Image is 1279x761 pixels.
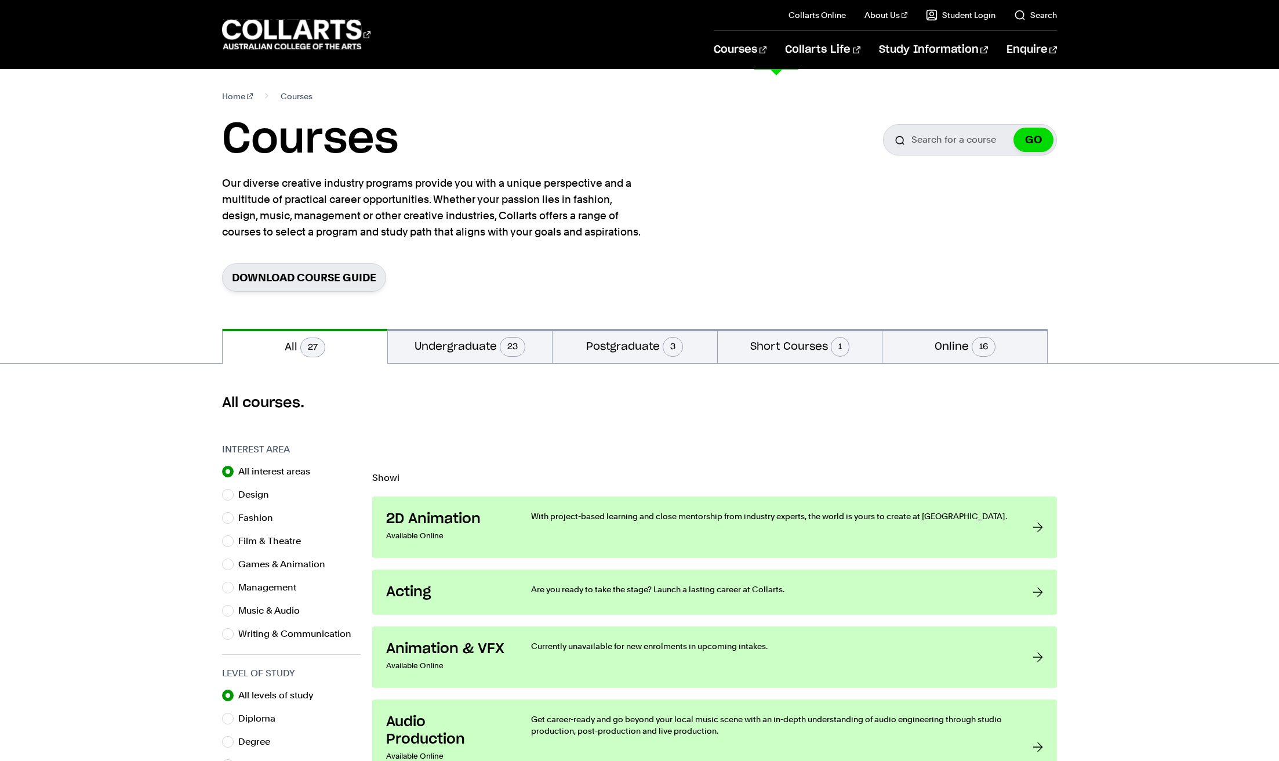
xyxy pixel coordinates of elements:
[531,713,1009,737] p: Get career-ready and go beyond your local music scene with an in-depth understanding of audio eng...
[386,510,508,528] h3: 2D Animation
[372,570,1057,615] a: Acting Are you ready to take the stage? Launch a lasting career at Collarts.
[223,329,387,364] button: All27
[222,443,361,456] h3: Interest Area
[531,584,1009,595] p: Are you ready to take the stage? Launch a lasting career at Collarts.
[500,337,525,357] span: 23
[531,510,1009,522] p: With project-based learning and close mentorship from industry experts, the world is yours to cre...
[714,31,766,69] a: Courses
[882,329,1047,363] button: Online16
[553,329,717,363] button: Postgraduate3
[222,263,386,292] a: Download Course Guide
[789,9,846,21] a: Collarts Online
[386,584,508,601] h3: Acting
[238,626,361,642] label: Writing & Communication
[831,337,849,357] span: 1
[300,338,325,357] span: 27
[222,114,398,166] h1: Courses
[972,337,995,357] span: 16
[663,337,683,357] span: 3
[1007,31,1057,69] a: Enquire
[238,463,319,480] label: All interest areas
[238,556,335,572] label: Games & Animation
[238,603,309,619] label: Music & Audio
[238,487,278,503] label: Design
[372,497,1057,558] a: 2D Animation Available Online With project-based learning and close mentorship from industry expe...
[222,666,361,680] h3: Level of Study
[1014,9,1057,21] a: Search
[238,579,306,596] label: Management
[281,88,313,104] span: Courses
[864,9,907,21] a: About Us
[386,640,508,658] h3: Animation & VFX
[222,88,253,104] a: Home
[386,713,508,748] h3: Audio Production
[222,394,1057,412] h2: All courses.
[372,473,1057,483] p: Showi
[718,329,882,363] button: Short Courses1
[222,175,645,240] p: Our diverse creative industry programs provide you with a unique perspective and a multitude of p...
[879,31,988,69] a: Study Information
[386,658,508,674] p: Available Online
[222,18,370,51] div: Go to homepage
[883,124,1057,155] input: Search for a course
[388,329,553,363] button: Undergraduate23
[238,687,323,704] label: All levels of study
[785,31,860,69] a: Collarts Life
[926,9,995,21] a: Student Login
[238,734,279,750] label: Degree
[238,533,310,549] label: Film & Theatre
[372,626,1057,688] a: Animation & VFX Available Online Currently unavailable for new enrolments in upcoming intakes.
[238,510,282,526] label: Fashion
[1013,128,1053,152] button: GO
[386,528,508,544] p: Available Online
[238,711,285,727] label: Diploma
[531,640,1009,652] p: Currently unavailable for new enrolments in upcoming intakes.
